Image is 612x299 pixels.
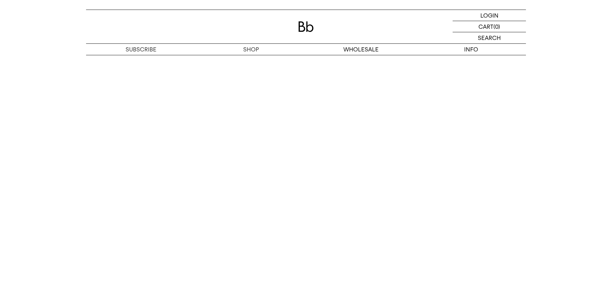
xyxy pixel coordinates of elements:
p: LOGIN [480,10,499,21]
p: (0) [493,21,500,32]
a: LOGIN [453,10,526,21]
a: SUBSCRIBE [86,44,196,55]
p: WHOLESALE [306,44,416,55]
p: SEARCH [478,32,501,43]
a: SHOP [196,44,306,55]
p: INFO [416,44,526,55]
p: CART [478,21,493,32]
img: 로고 [298,21,314,32]
a: CART (0) [453,21,526,32]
